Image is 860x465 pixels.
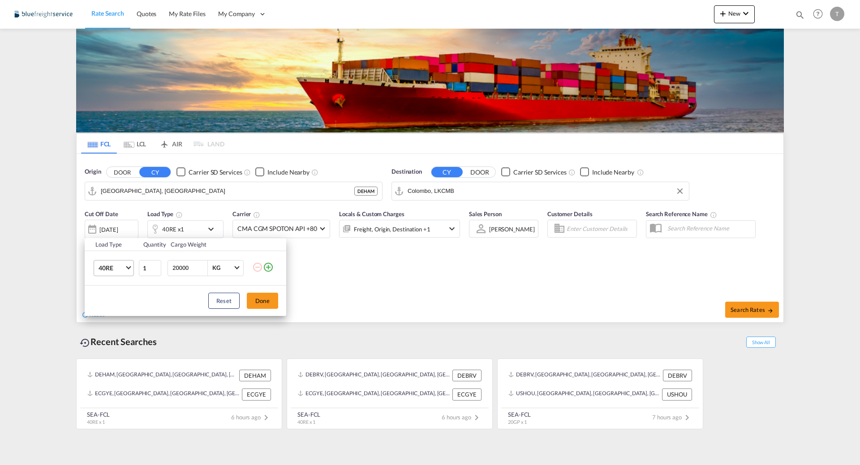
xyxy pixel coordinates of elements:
[85,238,138,251] th: Load Type
[212,264,220,271] div: KG
[208,293,240,309] button: Reset
[139,260,161,276] input: Qty
[263,262,274,273] md-icon: icon-plus-circle-outline
[99,264,125,273] span: 40RE
[171,240,247,248] div: Cargo Weight
[94,260,134,276] md-select: Choose: 40RE
[252,262,263,273] md-icon: icon-minus-circle-outline
[247,293,278,309] button: Done
[138,238,166,251] th: Quantity
[172,260,207,276] input: Enter Weight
